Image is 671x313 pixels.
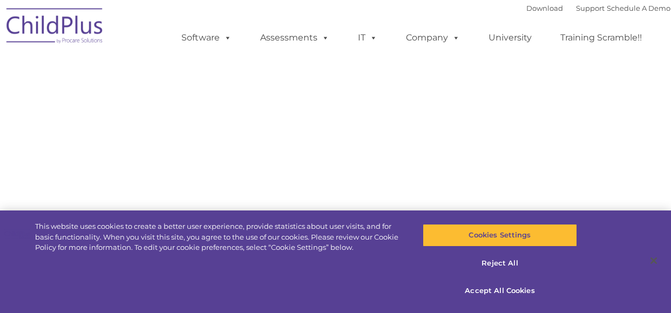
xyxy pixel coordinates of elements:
a: IT [347,27,388,49]
a: Company [395,27,471,49]
button: Accept All Cookies [423,280,577,302]
a: Assessments [249,27,340,49]
a: Training Scramble!! [550,27,653,49]
div: This website uses cookies to create a better user experience, provide statistics about user visit... [35,221,403,253]
button: Cookies Settings [423,224,577,247]
a: Download [526,4,563,12]
button: Reject All [423,252,577,275]
a: Software [171,27,242,49]
a: University [478,27,543,49]
img: ChildPlus by Procare Solutions [1,1,109,55]
font: | [526,4,670,12]
button: Close [642,249,666,273]
a: Schedule A Demo [607,4,670,12]
a: Support [576,4,605,12]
